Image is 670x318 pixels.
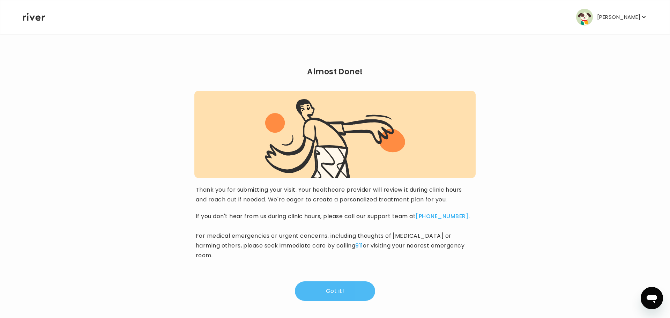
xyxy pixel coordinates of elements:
[196,212,470,221] p: If you don't hear from us during clinic hours, please call our support team at .
[355,242,363,250] a: 911
[194,67,476,77] h2: Almost Done!
[576,9,647,25] button: user avatar[PERSON_NAME]
[196,185,474,205] p: Thank you for submitting your visit. Your healthcare provider will review it during clinic hours ...
[196,231,474,260] p: For medical emergencies or urgent concerns, including thoughts of [MEDICAL_DATA] or harming other...
[265,98,405,178] img: visit complete graphic
[416,212,469,220] a: [PHONE_NUMBER]
[295,281,375,301] button: Got it!
[576,9,593,25] img: user avatar
[597,12,640,22] p: [PERSON_NAME]
[641,287,663,309] iframe: Button to launch messaging window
